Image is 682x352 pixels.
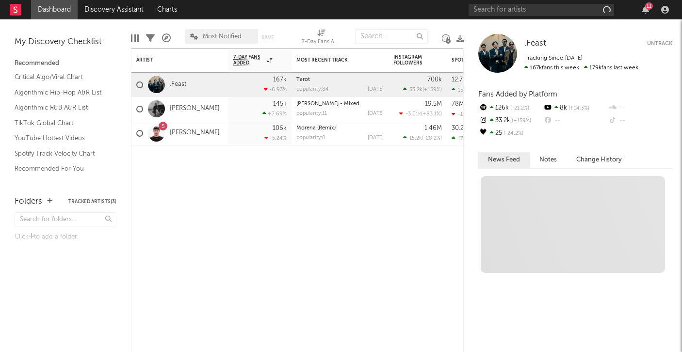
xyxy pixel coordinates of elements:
[452,77,468,83] div: 12.7M
[452,111,475,117] div: -1.06M
[368,111,384,116] div: [DATE]
[452,135,470,142] div: 174k
[423,136,440,141] span: -28.2 %
[608,102,672,114] div: --
[15,148,107,159] a: Spotify Track Velocity Chart
[136,57,209,63] div: Artist
[68,199,116,204] button: Tracked Artists(3)
[478,152,530,168] button: News Feed
[15,36,116,48] div: My Discovery Checklist
[15,231,116,243] div: Click to add a folder.
[296,101,359,107] a: [PERSON_NAME] - Mixed
[478,127,543,140] div: 25
[409,136,422,141] span: 15.2k
[146,24,155,52] div: Filters
[368,135,384,141] div: [DATE]
[647,39,672,48] button: Untrack
[15,58,116,69] div: Recommended
[645,2,653,10] div: 11
[203,33,242,40] span: Most Notified
[262,111,287,117] div: +7.69 %
[530,152,567,168] button: Notes
[15,196,42,208] div: Folders
[469,4,614,16] input: Search for artists
[15,102,107,113] a: Algorithmic R&B A&R List
[509,106,529,111] span: -21.2 %
[478,114,543,127] div: 33.2k
[15,133,107,144] a: YouTube Hottest Videos
[642,6,649,14] button: 11
[273,77,287,83] div: 167k
[427,77,442,83] div: 700k
[296,77,384,82] div: Tarot
[296,101,384,107] div: Luther - Mixed
[296,57,369,63] div: Most Recent Track
[399,111,442,117] div: ( )
[296,126,384,131] div: Morena (Remix)
[15,72,107,82] a: Critical Algo/Viral Chart
[524,39,546,48] a: .Feast
[524,65,638,71] span: 179k fans last week
[355,29,428,44] input: Search...
[162,24,171,52] div: A&R Pipeline
[524,65,579,71] span: 167k fans this week
[302,36,341,48] div: 7-Day Fans Added (7-Day Fans Added)
[409,87,422,93] span: 33.2k
[261,35,274,40] button: Save
[478,102,543,114] div: 126k
[608,114,672,127] div: --
[264,135,287,141] div: -5.24 %
[296,87,329,92] div: popularity: 84
[296,111,327,116] div: popularity: 11
[170,105,220,113] a: [PERSON_NAME]
[425,101,442,107] div: 19.5M
[424,125,442,131] div: 1.46M
[296,126,336,131] a: Morena (Remix)
[524,55,583,61] span: Tracking Since: [DATE]
[567,106,589,111] span: +14.3 %
[264,86,287,93] div: -6.93 %
[478,91,557,98] span: Fans Added by Platform
[15,212,116,226] input: Search for folders...
[15,118,107,128] a: TikTok Global Chart
[452,87,469,93] div: 153k
[452,125,469,131] div: 30.2M
[296,77,310,82] a: Tarot
[406,112,421,117] span: -3.01k
[393,54,427,66] div: Instagram Followers
[422,112,440,117] span: +83.1 %
[233,54,264,66] span: 7-Day Fans Added
[502,131,523,136] span: -24.2 %
[510,118,531,124] span: +159 %
[15,87,107,98] a: Algorithmic Hip-Hop A&R List
[131,24,139,52] div: Edit Columns
[452,57,524,63] div: Spotify Monthly Listeners
[543,102,607,114] div: 8k
[15,163,107,174] a: Recommended For You
[273,101,287,107] div: 145k
[170,80,186,89] a: .Feast
[403,86,442,93] div: ( )
[543,114,607,127] div: --
[424,87,440,93] span: +159 %
[368,87,384,92] div: [DATE]
[403,135,442,141] div: ( )
[273,125,287,131] div: 106k
[452,101,464,107] div: 78M
[296,135,325,141] div: popularity: 0
[567,152,632,168] button: Change History
[170,129,220,137] a: [PERSON_NAME]
[302,24,341,52] div: 7-Day Fans Added (7-Day Fans Added)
